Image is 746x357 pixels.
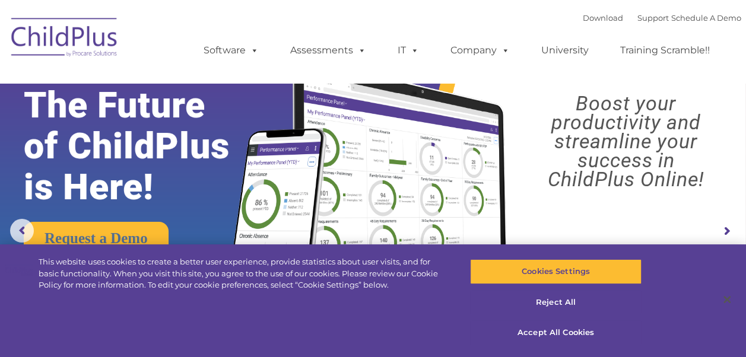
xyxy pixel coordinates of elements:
div: This website uses cookies to create a better user experience, provide statistics about user visit... [39,256,447,291]
a: Download [583,13,623,23]
button: Reject All [470,290,642,315]
button: Accept All Cookies [470,320,642,345]
a: Company [439,39,522,62]
font: | [583,13,741,23]
a: University [529,39,601,62]
a: Schedule A Demo [671,13,741,23]
span: Last name [165,78,201,87]
button: Close [714,286,740,313]
a: Software [192,39,271,62]
a: Training Scramble!! [608,39,722,62]
img: ChildPlus by Procare Solutions [5,9,124,69]
a: IT [386,39,431,62]
rs-layer: The Future of ChildPlus is Here! [24,85,262,208]
rs-layer: Boost your productivity and streamline your success in ChildPlus Online! [515,94,737,189]
a: Request a Demo [24,222,169,254]
span: Phone number [165,127,215,136]
a: Assessments [278,39,378,62]
a: Support [637,13,669,23]
button: Cookies Settings [470,259,642,284]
